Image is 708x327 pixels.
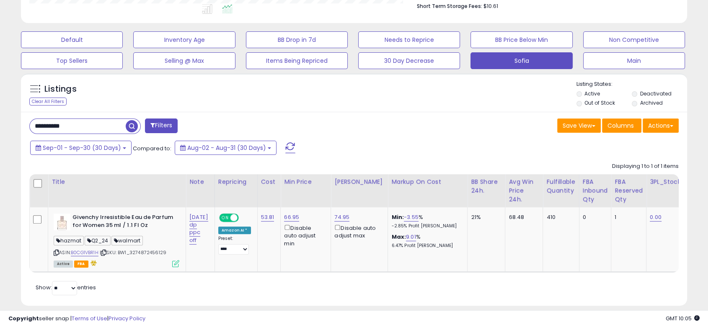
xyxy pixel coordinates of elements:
div: Repricing [218,178,254,186]
div: Disable auto adjust max [334,223,381,239]
button: BB Drop in 7d [246,31,348,48]
a: Privacy Policy [109,314,145,322]
span: All listings currently available for purchase on Amazon [54,260,73,268]
button: Columns [602,118,641,133]
a: 9.01 [406,233,416,241]
label: Out of Stock [584,99,615,106]
span: Aug-02 - Aug-31 (30 Days) [187,144,266,152]
div: Disable auto adjust min [284,223,324,247]
a: -3.55 [404,213,419,221]
b: Min: [391,213,404,221]
b: Short Term Storage Fees: [417,3,482,10]
h5: Listings [44,83,77,95]
span: 2025-10-14 10:05 GMT [666,314,700,322]
a: 53.81 [261,213,274,221]
label: Archived [640,99,663,106]
div: 1 [615,214,640,221]
button: Sep-01 - Sep-30 (30 Days) [30,141,132,155]
button: Non Competitive [583,31,685,48]
span: OFF [238,214,251,221]
button: Sofia [470,52,572,69]
button: 30 Day Decrease [358,52,460,69]
label: Deactivated [640,90,672,97]
div: Cost [261,178,277,186]
span: hazmat [54,236,84,245]
div: BB Share 24h. [471,178,501,195]
img: 31peBS+kvYL._SL40_.jpg [54,214,70,230]
p: -2.85% Profit [PERSON_NAME] [391,223,461,229]
div: Markup on Cost [391,178,464,186]
button: Main [583,52,685,69]
p: Listing States: [576,80,687,88]
button: Aug-02 - Aug-31 (30 Days) [175,141,276,155]
div: 3PL_Stock [650,178,682,186]
b: Givenchy Irresistible Eau de Parfum for Women 35 ml / 1.1 Fl Oz [72,214,174,231]
button: Items Being Repriced [246,52,348,69]
b: Max: [391,233,406,241]
div: Preset: [218,236,251,255]
span: Q2_24 [85,236,111,245]
a: B0CG1VBR1H [71,249,98,256]
span: walmart [111,236,143,245]
div: 21% [471,214,499,221]
div: FBA Reserved Qty [615,178,643,204]
span: FBA [74,260,88,268]
button: Default [21,31,123,48]
div: [PERSON_NAME] [334,178,384,186]
a: 66.95 [284,213,299,221]
span: ON [220,214,230,221]
label: Active [584,90,600,97]
button: Selling @ Max [133,52,235,69]
button: BB Price Below Min [470,31,572,48]
div: Title [52,178,182,186]
div: Displaying 1 to 1 of 1 items [612,162,679,170]
span: Sep-01 - Sep-30 (30 Days) [43,144,121,152]
p: 6.47% Profit [PERSON_NAME] [391,243,461,249]
div: 410 [546,214,572,221]
button: Inventory Age [133,31,235,48]
span: Show: entries [36,283,96,291]
div: 0 [583,214,605,221]
th: The percentage added to the cost of goods (COGS) that forms the calculator for Min & Max prices. [388,174,468,207]
div: Amazon AI * [218,227,251,234]
span: Columns [607,121,634,130]
th: CSV column name: cust_attr_3_3PL_Stock [646,174,686,207]
button: Top Sellers [21,52,123,69]
a: Terms of Use [72,314,107,322]
a: 0.00 [650,213,661,221]
a: [DATE] dp ppc off [189,213,208,245]
a: 74.95 [334,213,349,221]
div: Fulfillable Quantity [546,178,575,195]
div: % [391,214,461,229]
div: 68.48 [509,214,536,221]
div: Note [189,178,211,186]
strong: Copyright [8,314,39,322]
div: seller snap | | [8,315,145,323]
button: Filters [145,118,178,133]
span: Compared to: [133,144,171,152]
i: hazardous material [88,260,97,266]
span: $10.61 [483,2,498,10]
div: Avg Win Price 24h. [509,178,539,204]
div: Min Price [284,178,327,186]
button: Needs to Reprice [358,31,460,48]
div: % [391,233,461,249]
div: Clear All Filters [29,98,67,106]
button: Save View [557,118,601,133]
div: FBA inbound Qty [583,178,608,204]
span: | SKU: BW1_3274872456129 [100,249,166,256]
div: ASIN: [54,214,179,266]
button: Actions [643,118,679,133]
